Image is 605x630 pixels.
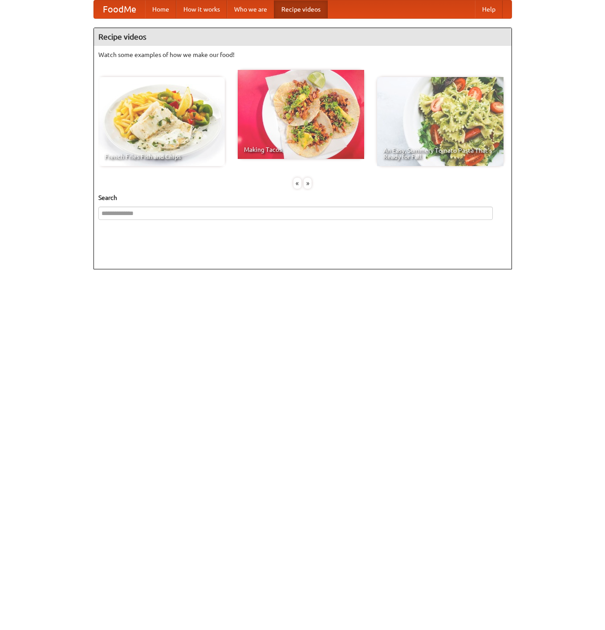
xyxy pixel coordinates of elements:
[98,193,507,202] h5: Search
[98,50,507,59] p: Watch some examples of how we make our food!
[176,0,227,18] a: How it works
[94,28,512,46] h4: Recipe videos
[293,178,301,189] div: «
[475,0,503,18] a: Help
[227,0,274,18] a: Who we are
[377,77,503,166] a: An Easy, Summery Tomato Pasta That's Ready for Fall
[105,154,219,160] span: French Fries Fish and Chips
[98,77,225,166] a: French Fries Fish and Chips
[238,70,364,159] a: Making Tacos
[145,0,176,18] a: Home
[383,147,497,160] span: An Easy, Summery Tomato Pasta That's Ready for Fall
[304,178,312,189] div: »
[274,0,328,18] a: Recipe videos
[244,146,358,153] span: Making Tacos
[94,0,145,18] a: FoodMe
